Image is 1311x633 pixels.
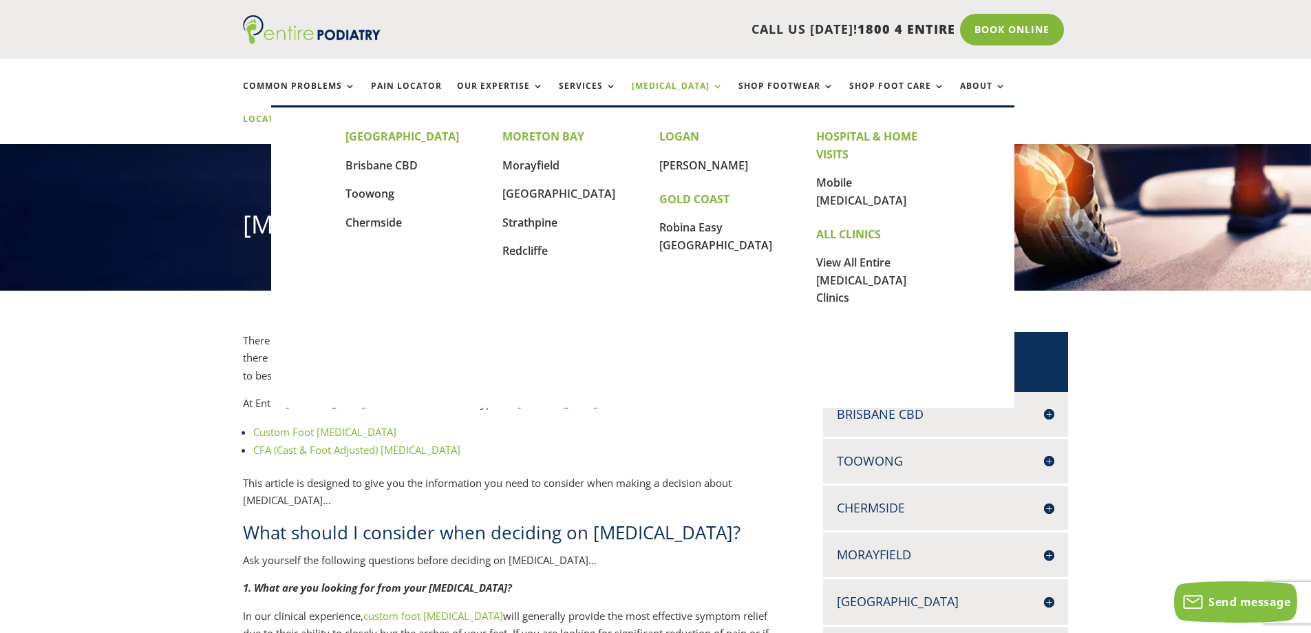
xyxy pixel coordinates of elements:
a: Our Expertise [457,81,544,111]
span: Send message [1208,594,1290,610]
a: Common Problems [243,81,356,111]
p: This article is designed to give you the information you need to consider when making a decision ... [243,475,778,520]
a: Strathpine [502,215,557,230]
h4: Brisbane CBD [837,406,1054,423]
a: [PERSON_NAME] [659,158,748,173]
p: CALL US [DATE]! [434,21,955,39]
a: Shop Footwear [738,81,834,111]
strong: [GEOGRAPHIC_DATA] [345,129,459,144]
strong: HOSPITAL & HOME VISITS [816,129,917,162]
a: About [960,81,1006,111]
a: View All Entire [MEDICAL_DATA] Clinics [816,255,906,305]
span: 1800 4 ENTIRE [857,21,955,37]
h4: [GEOGRAPHIC_DATA] [837,593,1054,610]
a: Entire Podiatry [243,33,381,47]
h1: [MEDICAL_DATA] [243,207,1069,249]
h4: Morayfield [837,546,1054,563]
a: Shop Foot Care [849,81,945,111]
a: Mobile [MEDICAL_DATA] [816,175,906,208]
a: Services [559,81,617,111]
a: CFA (Cast & Foot Adjusted) [MEDICAL_DATA] [253,443,460,457]
strong: ALL CLINICS [816,227,881,242]
p: At Entire [MEDICAL_DATA], we offer two different types of [MEDICAL_DATA], to suit different circu... [243,395,778,423]
a: [MEDICAL_DATA] [632,81,723,111]
h4: Toowong [837,453,1054,470]
a: Robina Easy [GEOGRAPHIC_DATA] [659,220,772,253]
a: Pain Locator [371,81,442,111]
h4: Chermside [837,499,1054,517]
a: Book Online [960,14,1064,45]
strong: LOGAN [659,129,699,144]
a: Morayfield [502,158,559,173]
img: logo (1) [243,15,381,44]
strong: MORETON BAY [502,129,584,144]
a: Toowong [345,186,394,201]
p: Ask yourself the following questions before deciding on [MEDICAL_DATA]… [243,552,778,580]
a: custom foot [MEDICAL_DATA] [363,609,503,623]
h2: What should I consider when deciding on [MEDICAL_DATA]? [243,520,778,552]
a: Redcliffe [502,243,548,258]
em: 1. What are you looking for from your [MEDICAL_DATA]? [243,581,512,594]
a: Brisbane CBD [345,158,418,173]
p: There are many different types of foot [MEDICAL_DATA] available. At Entire [MEDICAL_DATA], we und... [243,332,778,395]
a: Custom Foot [MEDICAL_DATA] [253,425,396,439]
a: [GEOGRAPHIC_DATA] [502,186,615,201]
strong: GOLD COAST [659,191,729,207]
a: Locations [243,114,312,144]
a: Chermside [345,215,402,230]
button: Send message [1174,581,1297,623]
